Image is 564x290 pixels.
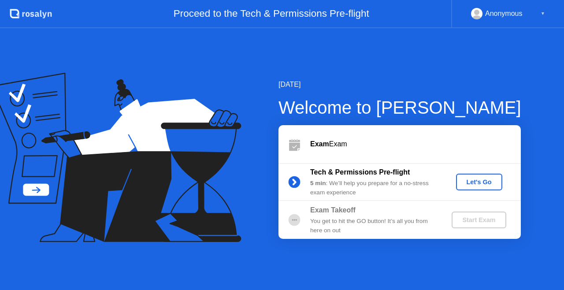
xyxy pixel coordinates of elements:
b: 5 min [310,180,326,186]
div: [DATE] [278,79,521,90]
button: Let's Go [456,174,502,190]
div: Let's Go [460,178,499,186]
div: Start Exam [455,216,502,223]
button: Start Exam [452,212,506,228]
div: Exam [310,139,521,149]
div: You get to hit the GO button! It’s all you from here on out [310,217,437,235]
div: Welcome to [PERSON_NAME] [278,94,521,121]
div: Anonymous [485,8,523,19]
div: ▼ [541,8,545,19]
div: : We’ll help you prepare for a no-stress exam experience [310,179,437,197]
b: Exam [310,140,329,148]
b: Exam Takeoff [310,206,356,214]
b: Tech & Permissions Pre-flight [310,168,410,176]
